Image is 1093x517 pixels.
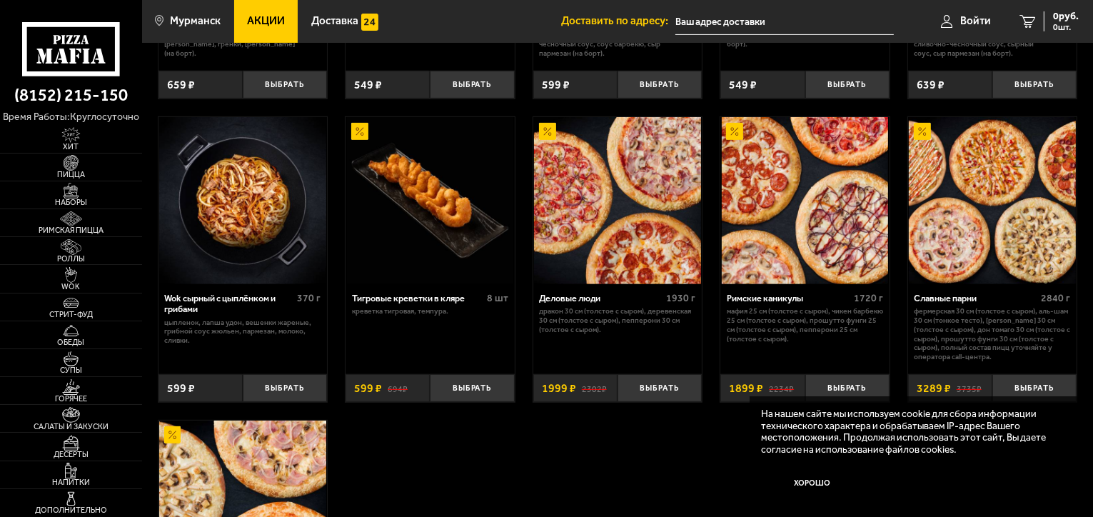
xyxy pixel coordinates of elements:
p: На нашем сайте мы используем cookie для сбора информации технического характера и обрабатываем IP... [761,408,1057,455]
span: 639 ₽ [917,79,945,91]
span: 8 шт [487,292,508,304]
span: Мурманск [170,16,221,26]
img: Акционный [351,123,368,140]
span: 0 руб. [1053,11,1079,21]
img: Римские каникулы [722,117,889,284]
span: 0 шт. [1053,23,1079,31]
span: 370 г [297,292,321,304]
span: 599 ₽ [354,383,382,394]
a: Wok сырный с цыплёнком и грибами [158,117,328,284]
span: Доставить по адресу: [561,16,675,26]
p: цыпленок, лапша удон, вешенки жареные, грибной соус Жюльен, пармезан, молоко, сливки. [164,318,321,346]
div: Деловые люди [539,293,663,303]
span: 2840 г [1042,292,1071,304]
span: 1899 ₽ [729,383,763,394]
button: Выбрать [618,71,702,99]
p: Мафия 25 см (толстое с сыром), Чикен Барбекю 25 см (толстое с сыром), Прошутто Фунги 25 см (толст... [727,307,883,343]
a: АкционныйТигровые креветки в кляре [346,117,515,284]
img: Акционный [164,426,181,443]
div: Wok сырный с цыплёнком и грибами [164,293,293,315]
s: 694 ₽ [388,383,408,394]
div: Славные парни [914,293,1037,303]
span: Войти [960,16,991,26]
button: Выбрать [430,71,514,99]
input: Ваш адрес доставки [675,9,894,35]
span: 3289 ₽ [917,383,951,394]
s: 2302 ₽ [582,383,607,394]
button: Выбрать [243,71,327,99]
span: 1930 г [667,292,696,304]
div: Тигровые креветки в кляре [352,293,483,303]
div: Римские каникулы [727,293,850,303]
s: 2234 ₽ [769,383,794,394]
span: 1720 г [854,292,883,304]
button: Выбрать [430,374,514,402]
s: 3735 ₽ [957,383,982,394]
span: 549 ₽ [354,79,382,91]
span: 659 ₽ [167,79,195,91]
img: Деловые люди [534,117,701,284]
span: Доставка [311,16,358,26]
img: Акционный [726,123,743,140]
img: Акционный [539,123,556,140]
a: АкционныйРимские каникулы [720,117,890,284]
p: Фермерская 30 см (толстое с сыром), Аль-Шам 30 см (тонкое тесто), [PERSON_NAME] 30 см (толстое с ... [914,307,1070,362]
button: Выбрать [992,71,1077,99]
span: 549 ₽ [729,79,757,91]
img: Тигровые креветки в кляре [347,117,514,284]
p: Дракон 30 см (толстое с сыром), Деревенская 30 см (толстое с сыром), Пепперони 30 см (толстое с с... [539,307,695,334]
button: Хорошо [761,466,864,501]
img: Славные парни [909,117,1076,284]
button: Выбрать [992,374,1077,402]
span: 599 ₽ [542,79,570,91]
img: 15daf4d41897b9f0e9f617042186c801.svg [361,14,378,31]
a: АкционныйДеловые люди [533,117,702,284]
img: Акционный [914,123,931,140]
button: Выбрать [618,374,702,402]
a: АкционныйСлавные парни [908,117,1077,284]
span: 599 ₽ [167,383,195,394]
button: Выбрать [805,374,890,402]
p: креветка тигровая, темпура. [352,307,508,316]
span: Акции [247,16,285,26]
button: Выбрать [243,374,327,402]
button: Выбрать [805,71,890,99]
span: 1999 ₽ [542,383,576,394]
img: Wok сырный с цыплёнком и грибами [159,117,326,284]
